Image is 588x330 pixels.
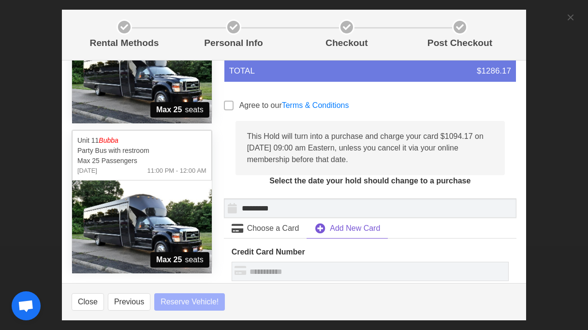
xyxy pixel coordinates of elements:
button: Close [72,293,104,311]
div: This Hold will turn into a purchase and charge your card $1094.17 on [DATE] 09:00 am Eastern, unl... [235,121,505,175]
p: Party Bus with restroom [77,146,206,156]
strong: Max 25 [156,104,182,116]
p: Personal Info [181,36,286,50]
label: Agree to our [239,100,349,111]
button: Previous [108,293,150,311]
a: Open chat [12,291,41,320]
span: Add New Card [330,223,380,234]
span: seats [150,102,209,118]
strong: Select the date your hold should change to a purchase [269,177,470,185]
li: TOTAL [224,60,516,82]
img: 11%2001.jpg [72,180,212,273]
strong: Max 25 [156,254,182,266]
p: Max 25 Passengers [77,156,206,166]
p: Post Checkout [407,36,513,50]
p: Checkout [294,36,399,50]
label: Credit Card Number [232,246,509,258]
button: Reserve Vehicle! [154,293,225,311]
span: seats [150,252,209,268]
em: Bubba [99,136,118,144]
span: 11:00 PM - 12:00 AM [147,166,206,176]
span: Reserve Vehicle! [161,296,219,308]
img: 11%2001.jpg [72,30,212,123]
span: $1286.17 [477,65,511,77]
p: Unit 11 [77,135,206,146]
span: Choose a Card [247,223,299,234]
p: Rental Methods [75,36,173,50]
span: [DATE] [77,166,97,176]
a: Terms & Conditions [282,101,349,109]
